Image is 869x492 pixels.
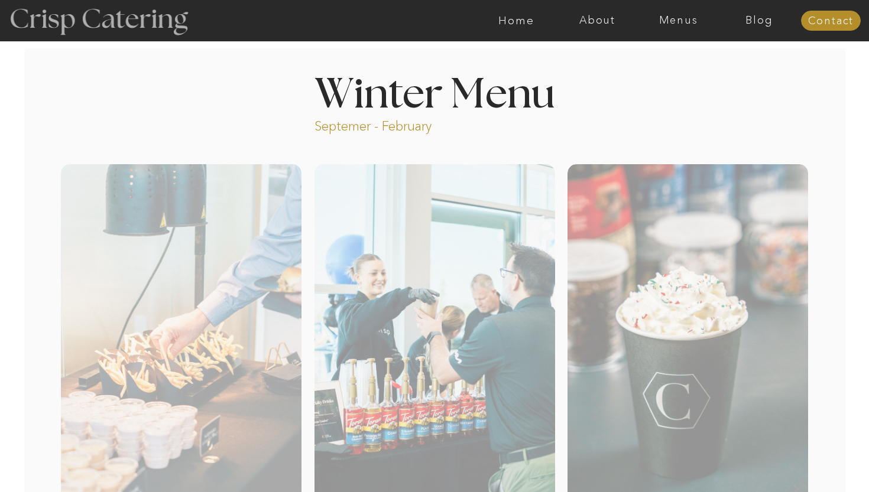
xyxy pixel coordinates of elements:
[719,15,800,27] a: Blog
[557,15,638,27] a: About
[801,15,861,27] a: Contact
[314,118,477,131] p: Septemer - February
[476,15,557,27] a: Home
[270,74,599,109] h1: Winter Menu
[638,15,719,27] a: Menus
